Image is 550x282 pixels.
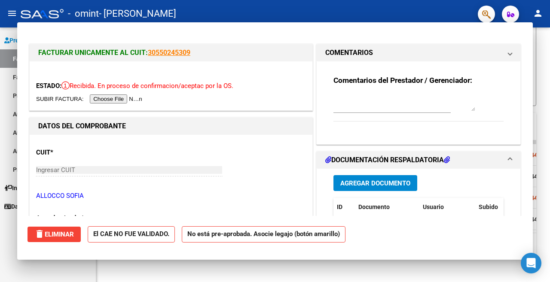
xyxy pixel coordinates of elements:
[4,183,44,193] span: Instructivos
[36,213,117,223] p: Area destinado *
[475,198,518,216] datatable-header-cell: Subido
[4,36,82,45] span: Prestadores / Proveedores
[34,229,45,239] mat-icon: delete
[182,226,345,243] strong: No está pre-aprobada. Asocie legajo (botón amarillo)
[36,82,61,90] span: ESTADO:
[325,155,450,165] h1: DOCUMENTACIÓN RESPALDATORIA
[333,198,355,216] datatable-header-cell: ID
[27,227,81,242] button: Eliminar
[99,4,176,23] span: - [PERSON_NAME]
[419,198,475,216] datatable-header-cell: Usuario
[61,82,233,90] span: Recibida. En proceso de confirmacion/aceptac por la OS.
[333,175,417,191] button: Agregar Documento
[7,8,17,18] mat-icon: menu
[148,49,190,57] a: 30550245309
[358,203,390,210] span: Documento
[521,253,541,273] div: Open Intercom Messenger
[337,203,342,210] span: ID
[38,49,148,57] span: FACTURAR UNICAMENTE AL CUIT:
[333,76,472,85] strong: Comentarios del Prestador / Gerenciador:
[34,230,74,238] span: Eliminar
[317,61,520,144] div: COMENTARIOS
[68,4,99,23] span: - omint
[479,203,498,210] span: Subido
[4,202,61,211] span: Datos de contacto
[325,48,373,58] h1: COMENTARIOS
[36,191,306,201] p: ALLOCCO SOFIA
[38,122,126,130] strong: DATOS DEL COMPROBANTE
[355,198,419,216] datatable-header-cell: Documento
[340,179,410,187] span: Agregar Documento
[88,226,175,243] strong: El CAE NO FUE VALIDADO.
[36,148,117,158] p: CUIT
[533,8,543,18] mat-icon: person
[317,152,520,169] mat-expansion-panel-header: DOCUMENTACIÓN RESPALDATORIA
[423,203,444,210] span: Usuario
[317,44,520,61] mat-expansion-panel-header: COMENTARIOS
